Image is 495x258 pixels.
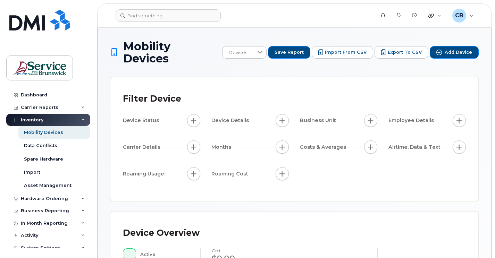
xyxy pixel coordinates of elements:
[388,117,436,124] span: Employee Details
[211,117,251,124] span: Device Details
[312,46,373,59] button: Import from CSV
[123,144,162,151] span: Carrier Details
[211,144,233,151] span: Months
[211,170,250,178] span: Roaming Cost
[300,117,338,124] span: Business Unit
[123,90,181,108] div: Filter Device
[123,40,219,64] span: Mobility Devices
[388,144,443,151] span: Airtime, Data & Text
[223,46,253,59] span: Devices
[388,49,422,55] span: Export to CSV
[325,49,367,55] span: Import from CSV
[212,248,278,253] h4: cost
[123,117,161,124] span: Device Status
[123,170,166,178] span: Roaming Usage
[300,144,348,151] span: Costs & Averages
[268,46,310,59] button: Save Report
[275,49,304,55] span: Save Report
[445,49,472,55] span: Add Device
[123,224,200,242] div: Device Overview
[430,46,479,59] button: Add Device
[375,46,428,59] button: Export to CSV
